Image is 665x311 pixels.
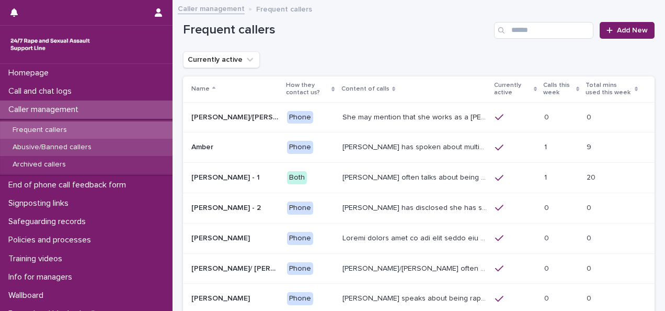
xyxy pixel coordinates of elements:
[178,2,245,14] a: Caller management
[4,143,100,152] p: Abusive/Banned callers
[494,22,593,39] input: Search
[4,160,74,169] p: Archived callers
[494,80,531,99] p: Currently active
[287,141,313,154] div: Phone
[342,111,489,122] p: She may mention that she works as a Nanny, looking after two children. Abbie / Emily has let us k...
[587,111,593,122] p: 0
[4,272,81,282] p: Info for managers
[286,80,329,99] p: How they contact us?
[183,23,490,38] h1: Frequent callers
[587,232,593,243] p: 0
[183,163,655,193] tr: [PERSON_NAME] - 1[PERSON_NAME] - 1 Both[PERSON_NAME] often talks about being raped a night before...
[587,262,593,273] p: 0
[4,180,134,190] p: End of phone call feedback form
[287,292,313,305] div: Phone
[287,111,313,124] div: Phone
[587,292,593,303] p: 0
[544,171,549,182] p: 1
[587,141,593,152] p: 9
[4,291,52,301] p: Wallboard
[341,83,389,95] p: Content of calls
[191,232,252,243] p: [PERSON_NAME]
[544,232,551,243] p: 0
[586,80,632,99] p: Total mins used this week
[191,111,281,122] p: Abbie/Emily (Anon/'I don't know'/'I can't remember')
[600,22,655,39] a: Add New
[183,253,655,284] tr: [PERSON_NAME]/ [PERSON_NAME][PERSON_NAME]/ [PERSON_NAME] Phone[PERSON_NAME]/[PERSON_NAME] often t...
[342,292,489,303] p: Caller speaks about being raped and abused by the police and her ex-husband of 20 years. She has ...
[183,132,655,163] tr: AmberAmber Phone[PERSON_NAME] has spoken about multiple experiences of [MEDICAL_DATA]. [PERSON_NA...
[4,105,87,115] p: Caller management
[183,223,655,253] tr: [PERSON_NAME][PERSON_NAME] PhoneLoremi dolors amet co adi elit seddo eiu tempor in u labor et dol...
[342,141,489,152] p: Amber has spoken about multiple experiences of sexual abuse. Amber told us she is now 18 (as of 0...
[191,141,215,152] p: Amber
[543,80,573,99] p: Calls this week
[544,262,551,273] p: 0
[287,171,307,184] div: Both
[4,68,57,78] p: Homepage
[4,254,71,264] p: Training videos
[191,202,263,213] p: [PERSON_NAME] - 2
[342,232,489,243] p: Andrew shared that he has been raped and beaten by a group of men in or near his home twice withi...
[587,171,598,182] p: 20
[4,86,80,96] p: Call and chat logs
[8,34,92,55] img: rhQMoQhaT3yELyF149Cw
[256,3,312,14] p: Frequent callers
[183,193,655,223] tr: [PERSON_NAME] - 2[PERSON_NAME] - 2 Phone[PERSON_NAME] has disclosed she has survived two rapes, o...
[191,262,281,273] p: [PERSON_NAME]/ [PERSON_NAME]
[544,292,551,303] p: 0
[4,198,77,208] p: Signposting links
[191,171,262,182] p: [PERSON_NAME] - 1
[287,232,313,245] div: Phone
[544,141,549,152] p: 1
[587,202,593,213] p: 0
[287,262,313,275] div: Phone
[342,202,489,213] p: Amy has disclosed she has survived two rapes, one in the UK and the other in Australia in 2013. S...
[287,202,313,215] div: Phone
[342,171,489,182] p: Amy often talks about being raped a night before or 2 weeks ago or a month ago. She also makes re...
[4,126,75,135] p: Frequent callers
[4,217,94,227] p: Safeguarding records
[191,292,252,303] p: [PERSON_NAME]
[544,202,551,213] p: 0
[183,102,655,132] tr: [PERSON_NAME]/[PERSON_NAME] (Anon/'I don't know'/'I can't remember')[PERSON_NAME]/[PERSON_NAME] (...
[544,111,551,122] p: 0
[617,27,648,34] span: Add New
[342,262,489,273] p: Anna/Emma often talks about being raped at gunpoint at the age of 13/14 by her ex-partner, aged 1...
[4,235,99,245] p: Policies and processes
[191,83,210,95] p: Name
[183,51,260,68] button: Currently active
